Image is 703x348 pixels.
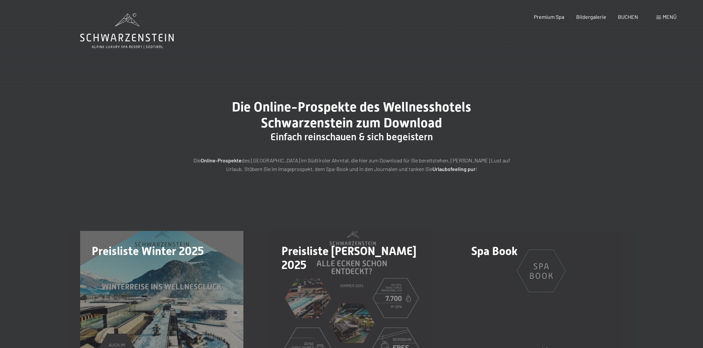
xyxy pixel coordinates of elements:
span: Die Online-Prospekte des Wellnesshotels Schwarzenstein zum Download [232,99,471,131]
strong: Urlaubsfeeling pur [432,166,476,172]
a: BUCHEN [618,14,638,20]
a: Bildergalerie [576,14,606,20]
p: Die des [GEOGRAPHIC_DATA] im Südtiroler Ahrntal, die hier zum Download für Sie bereitstehen, [PER... [186,156,517,173]
span: Einfach reinschauen & sich begeistern [271,131,433,143]
strong: Online-Prospekte [201,157,242,163]
span: Spa Book [471,244,518,258]
span: Preisliste Winter 2025 [92,244,204,258]
span: Menü [663,14,677,20]
span: Preisliste [PERSON_NAME] 2025 [281,244,417,272]
a: Premium Spa [534,14,564,20]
